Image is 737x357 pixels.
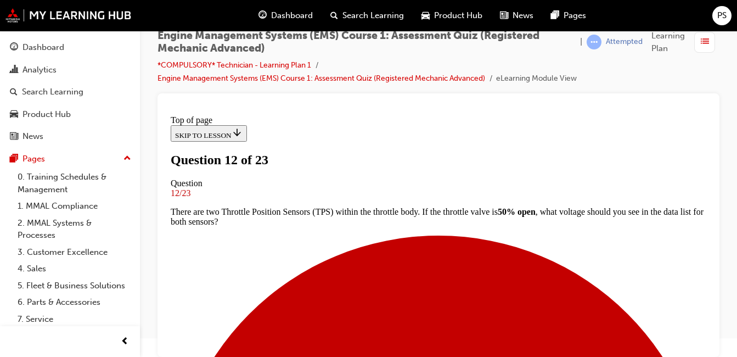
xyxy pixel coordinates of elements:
[587,35,601,49] span: learningRecordVerb_ATTEMPT-icon
[13,311,136,328] a: 7. Service
[22,41,64,54] div: Dashboard
[421,9,430,23] span: car-icon
[157,74,485,83] a: Engine Management Systems (EMS) Course 1: Assessment Quiz (Registered Mechanic Advanced)
[701,35,709,49] span: list-icon
[4,60,136,80] a: Analytics
[22,64,57,76] div: Analytics
[121,335,129,349] span: prev-icon
[13,277,136,294] a: 5. Fleet & Business Solutions
[342,9,404,22] span: Search Learning
[10,65,18,75] span: chart-icon
[22,130,43,143] div: News
[13,244,136,261] a: 3. Customer Excellence
[13,294,136,311] a: 6. Parts & Accessories
[4,35,136,149] button: DashboardAnalyticsSearch LearningProduct HubNews
[13,198,136,215] a: 1. MMAL Compliance
[157,30,576,54] span: Engine Management Systems (EMS) Course 1: Assessment Quiz (Registered Mechanic Advanced)
[551,9,559,23] span: pages-icon
[564,9,586,22] span: Pages
[13,215,136,244] a: 2. MMAL Systems & Processes
[5,8,132,23] img: mmal
[580,36,582,48] span: |
[4,42,540,57] h1: Question 12 of 23
[4,126,136,147] a: News
[606,37,643,47] div: Attempted
[330,9,338,23] span: search-icon
[22,86,83,98] div: Search Learning
[4,149,136,169] button: Pages
[4,96,540,116] p: There are two Throttle Position Sensors (TPS) within the throttle body. If the throttle valve is ...
[651,30,690,54] span: Learning Plan
[717,9,727,22] span: PS
[513,9,533,22] span: News
[13,169,136,198] a: 0. Training Schedules & Management
[4,37,136,58] a: Dashboard
[10,132,18,142] span: news-icon
[258,9,267,23] span: guage-icon
[4,104,136,125] a: Product Hub
[712,6,732,25] button: PS
[4,77,540,87] div: 12/23
[331,96,369,105] strong: 50% open
[271,9,313,22] span: Dashboard
[10,87,18,97] span: search-icon
[22,153,45,165] div: Pages
[651,30,719,54] button: Learning Plan
[10,110,18,120] span: car-icon
[22,108,71,121] div: Product Hub
[413,4,491,27] a: car-iconProduct Hub
[500,9,508,23] span: news-icon
[13,260,136,277] a: 4. Sales
[9,20,76,29] span: SKIP TO LESSON
[496,72,577,85] li: eLearning Module View
[250,4,322,27] a: guage-iconDashboard
[10,154,18,164] span: pages-icon
[10,43,18,53] span: guage-icon
[434,9,482,22] span: Product Hub
[491,4,542,27] a: news-iconNews
[4,68,540,77] div: Question
[123,152,131,166] span: up-icon
[4,4,540,14] div: Top of page
[4,82,136,102] a: Search Learning
[322,4,413,27] a: search-iconSearch Learning
[542,4,595,27] a: pages-iconPages
[157,60,311,70] a: *COMPULSORY* Technician - Learning Plan 1
[4,14,81,31] button: SKIP TO LESSON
